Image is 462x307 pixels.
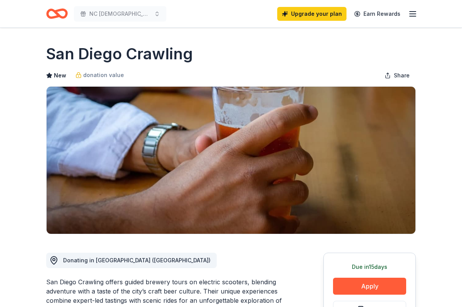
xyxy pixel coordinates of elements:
h1: San Diego Crawling [46,43,193,65]
span: NC [DEMOGRAPHIC_DATA] Resource Center Gala [89,9,151,18]
span: Donating in [GEOGRAPHIC_DATA] ([GEOGRAPHIC_DATA]) [63,257,211,263]
a: Earn Rewards [350,7,405,21]
span: New [54,71,66,80]
a: Upgrade your plan [277,7,346,21]
span: Share [394,71,410,80]
button: Share [378,68,416,83]
a: Home [46,5,68,23]
a: donation value [75,70,124,80]
button: NC [DEMOGRAPHIC_DATA] Resource Center Gala [74,6,166,22]
div: Due in 15 days [333,262,406,272]
img: Image for San Diego Crawling [47,87,415,234]
span: donation value [83,70,124,80]
button: Apply [333,278,406,295]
